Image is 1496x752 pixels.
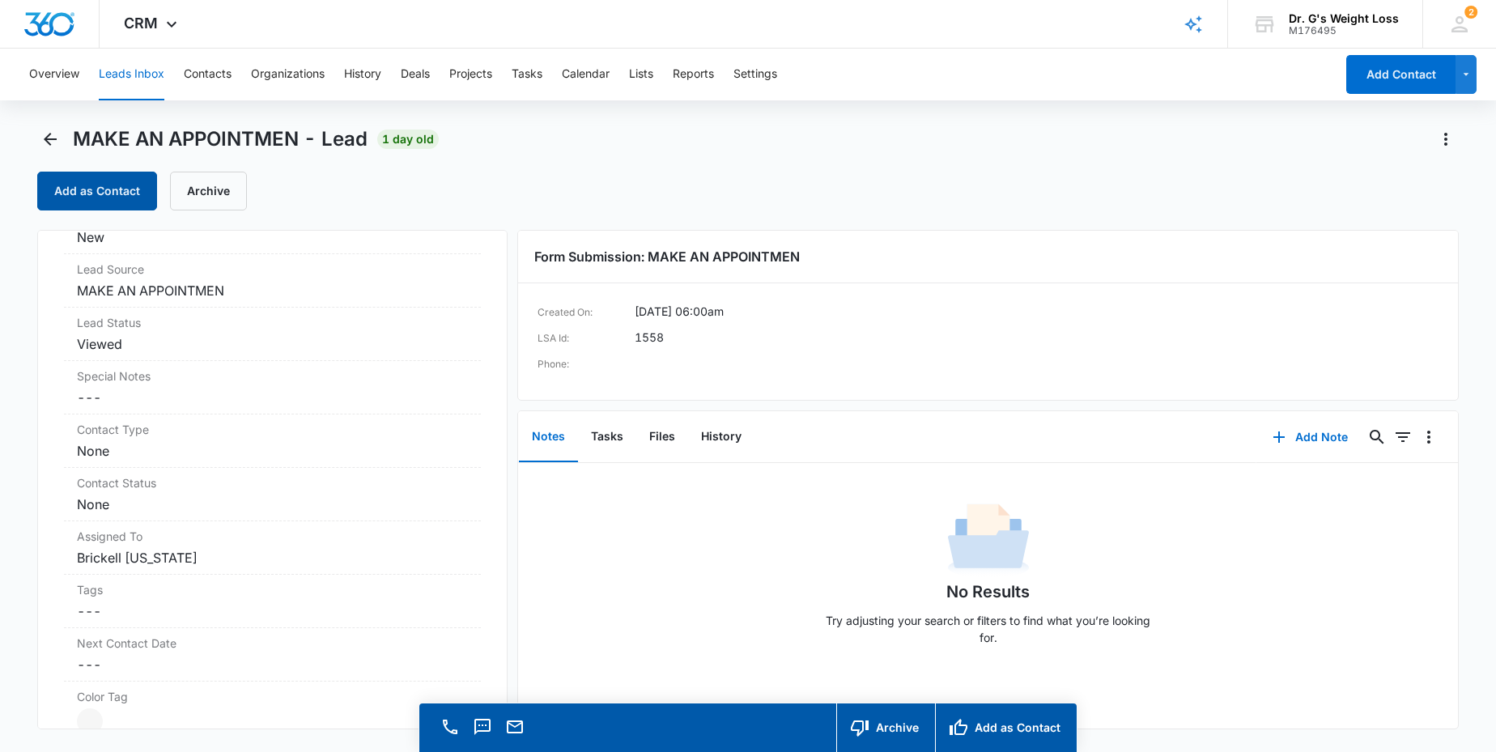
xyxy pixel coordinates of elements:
[37,172,157,210] button: Add as Contact
[64,575,481,628] div: Tags---
[635,303,724,322] dd: [DATE] 06:00am
[439,725,461,739] a: Call
[64,254,481,308] div: Lead SourceMAKE AN APPOINTMEN
[636,412,688,462] button: Files
[471,716,494,738] button: Text
[77,314,468,331] dt: Lead Status
[77,474,468,491] label: Contact Status
[64,628,481,682] div: Next Contact Date---
[449,49,492,100] button: Projects
[344,49,381,100] button: History
[836,703,935,752] button: Archive
[73,127,368,151] span: MAKE AN APPOINTMEN - Lead
[1464,6,1477,19] div: notifications count
[251,49,325,100] button: Organizations
[184,49,232,100] button: Contacts
[1416,424,1442,450] button: Overflow Menu
[1364,424,1390,450] button: Search...
[77,281,468,300] dd: MAKE AN APPOINTMEN
[64,361,481,414] div: Special Notes---
[77,528,468,545] label: Assigned To
[946,580,1030,604] h1: No Results
[77,261,468,278] dt: Lead Source
[673,49,714,100] button: Reports
[124,15,158,32] span: CRM
[538,303,635,322] dt: Created On:
[29,49,79,100] button: Overview
[77,227,468,247] dd: New
[77,441,468,461] dd: None
[519,412,578,462] button: Notes
[377,130,439,149] span: 1 day old
[439,716,461,738] button: Call
[64,468,481,521] div: Contact StatusNone
[64,414,481,468] div: Contact TypeNone
[1433,126,1459,152] button: Actions
[635,329,664,348] dd: 1558
[948,499,1029,580] img: No Data
[471,725,494,739] a: Text
[818,612,1158,646] p: Try adjusting your search or filters to find what you’re looking for.
[1390,424,1416,450] button: Filters
[538,329,635,348] dt: LSA Id:
[99,49,164,100] button: Leads Inbox
[1256,418,1364,457] button: Add Note
[77,688,468,705] label: Color Tag
[401,49,430,100] button: Deals
[77,334,468,354] dd: Viewed
[77,635,468,652] label: Next Contact Date
[935,703,1077,752] button: Add as Contact
[77,548,468,567] dd: Brickell [US_STATE]
[1464,6,1477,19] span: 2
[504,716,526,738] button: Email
[504,725,526,739] a: Email
[534,247,1441,266] h3: Form Submission: MAKE AN APPOINTMEN
[77,581,468,598] label: Tags
[733,49,777,100] button: Settings
[629,49,653,100] button: Lists
[77,368,468,384] label: Special Notes
[77,421,468,438] label: Contact Type
[512,49,542,100] button: Tasks
[170,172,247,210] button: Archive
[688,412,754,462] button: History
[37,126,63,152] button: Back
[1289,25,1399,36] div: account id
[77,388,468,407] dd: ---
[64,308,481,361] div: Lead StatusViewed
[64,682,481,741] div: Color Tag
[1346,55,1456,94] button: Add Contact
[578,412,636,462] button: Tasks
[77,495,468,514] dd: None
[77,601,468,621] dd: ---
[562,49,610,100] button: Calendar
[538,355,635,374] dt: Phone:
[64,521,481,575] div: Assigned ToBrickell [US_STATE]
[77,655,468,674] dd: ---
[1289,12,1399,25] div: account name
